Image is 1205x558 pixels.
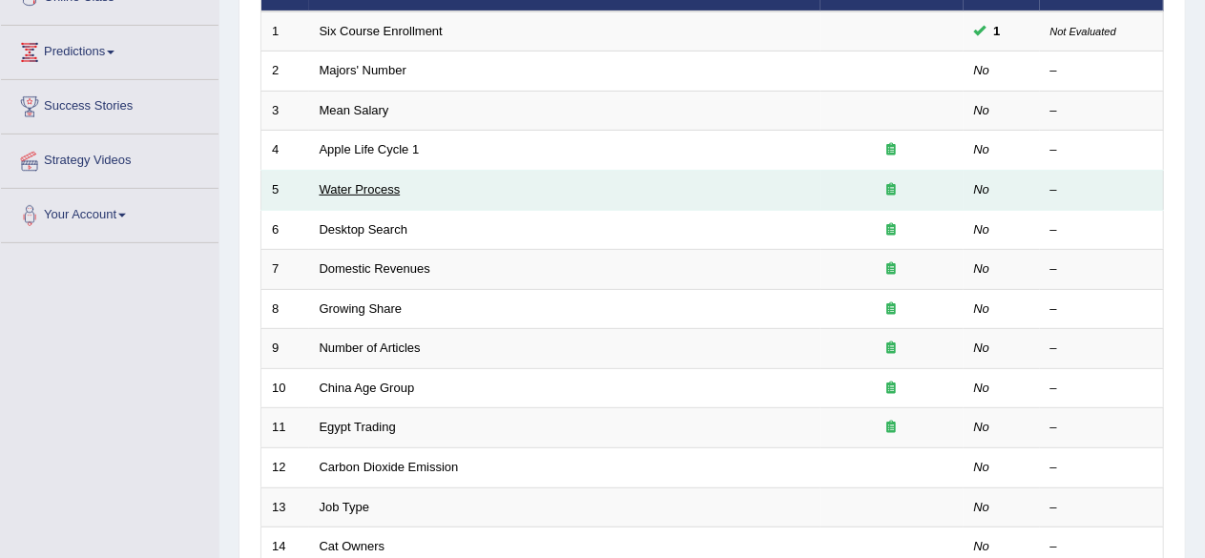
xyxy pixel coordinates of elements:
td: 9 [261,329,309,369]
em: No [974,301,990,316]
td: 2 [261,52,309,92]
em: No [974,182,990,196]
em: No [974,142,990,156]
em: No [974,63,990,77]
div: – [1050,459,1153,477]
a: Six Course Enrollment [320,24,443,38]
em: No [974,381,990,395]
td: 3 [261,91,309,131]
div: – [1050,141,1153,159]
small: Not Evaluated [1050,26,1116,37]
div: Exam occurring question [831,181,953,199]
div: – [1050,181,1153,199]
div: Exam occurring question [831,141,953,159]
a: Predictions [1,26,218,73]
div: Exam occurring question [831,340,953,358]
div: Exam occurring question [831,260,953,279]
em: No [974,341,990,355]
em: No [974,222,990,237]
div: – [1050,419,1153,437]
td: 11 [261,408,309,448]
td: 1 [261,11,309,52]
div: – [1050,499,1153,517]
a: Growing Share [320,301,403,316]
div: – [1050,340,1153,358]
td: 4 [261,131,309,171]
a: Apple Life Cycle 1 [320,142,420,156]
td: 5 [261,171,309,211]
td: 8 [261,289,309,329]
div: – [1050,260,1153,279]
td: 10 [261,368,309,408]
div: – [1050,102,1153,120]
a: China Age Group [320,381,415,395]
a: Job Type [320,500,370,514]
div: Exam occurring question [831,221,953,239]
a: Water Process [320,182,401,196]
div: – [1050,300,1153,319]
a: Egypt Trading [320,420,396,434]
div: – [1050,62,1153,80]
a: Mean Salary [320,103,389,117]
div: Exam occurring question [831,419,953,437]
span: You can still take this question [987,21,1008,41]
em: No [974,261,990,276]
div: – [1050,380,1153,398]
td: 12 [261,447,309,487]
td: 7 [261,250,309,290]
a: Number of Articles [320,341,421,355]
td: 6 [261,210,309,250]
em: No [974,539,990,553]
em: No [974,460,990,474]
div: – [1050,538,1153,556]
td: 13 [261,487,309,527]
em: No [974,103,990,117]
a: Domestic Revenues [320,261,430,276]
em: No [974,500,990,514]
a: Cat Owners [320,539,385,553]
div: Exam occurring question [831,300,953,319]
a: Desktop Search [320,222,408,237]
div: Exam occurring question [831,380,953,398]
a: Success Stories [1,80,218,128]
em: No [974,420,990,434]
a: Carbon Dioxide Emission [320,460,459,474]
a: Strategy Videos [1,134,218,182]
a: Majors' Number [320,63,406,77]
div: – [1050,221,1153,239]
a: Your Account [1,189,218,237]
